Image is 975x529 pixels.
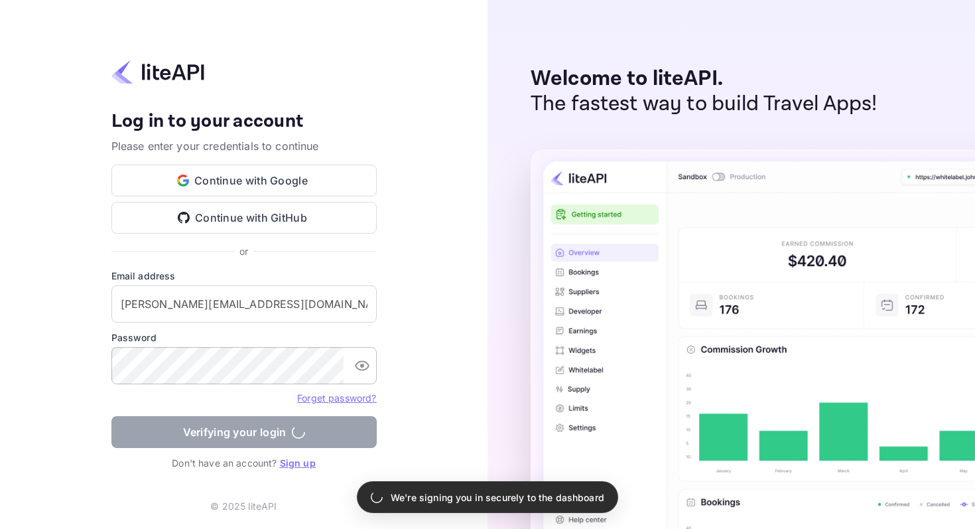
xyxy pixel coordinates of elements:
a: Sign up [280,457,316,469]
label: Email address [111,269,377,283]
p: We're signing you in securely to the dashboard [391,491,604,504]
label: Password [111,331,377,344]
p: Please enter your credentials to continue [111,138,377,154]
input: Enter your email address [111,285,377,323]
h4: Log in to your account [111,110,377,133]
button: toggle password visibility [349,352,375,379]
p: or [239,244,248,258]
button: Continue with Google [111,165,377,196]
a: Forget password? [297,391,376,404]
p: Don't have an account? [111,456,377,470]
p: The fastest way to build Travel Apps! [531,92,877,117]
button: Continue with GitHub [111,202,377,234]
img: liteapi [111,59,204,85]
a: Forget password? [297,392,376,404]
p: © 2025 liteAPI [210,499,277,513]
p: Welcome to liteAPI. [531,66,877,92]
